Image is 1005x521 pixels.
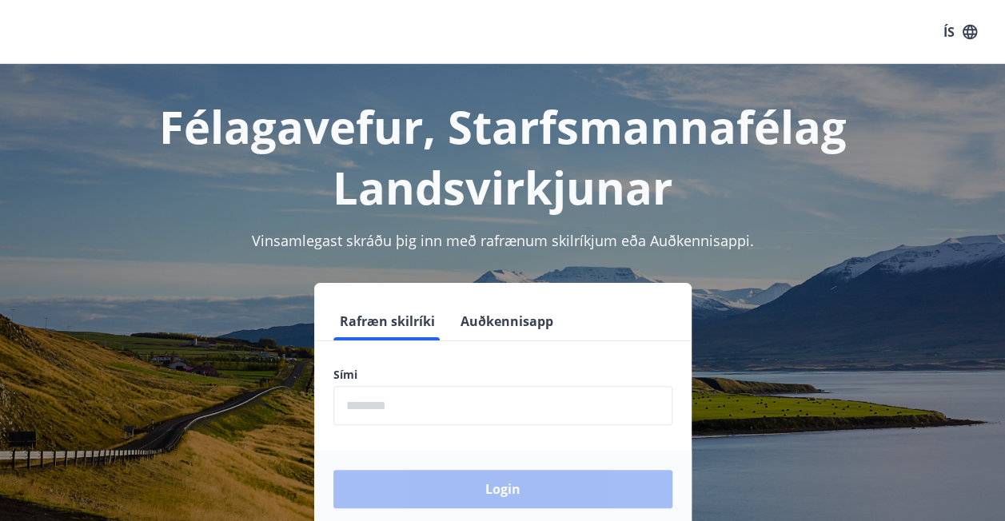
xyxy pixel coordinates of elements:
h1: Félagavefur, Starfsmannafélag Landsvirkjunar [19,96,986,217]
span: Vinsamlegast skráðu þig inn með rafrænum skilríkjum eða Auðkennisappi. [252,231,754,250]
button: Auðkennisapp [454,302,560,340]
button: Rafræn skilríki [333,302,441,340]
label: Sími [333,367,672,383]
button: ÍS [935,18,986,46]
